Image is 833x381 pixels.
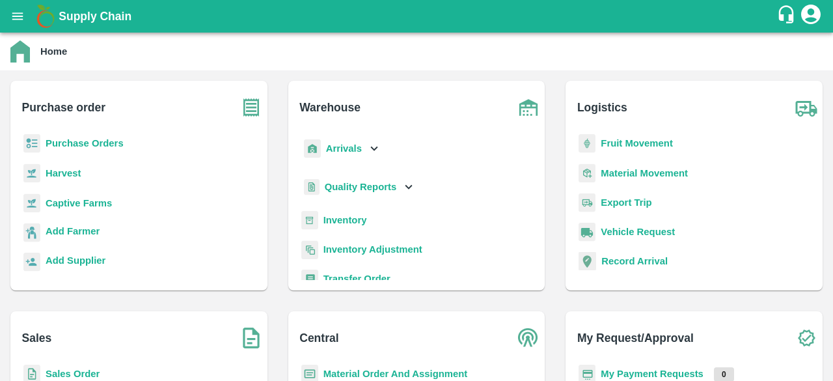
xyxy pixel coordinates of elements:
[301,134,382,163] div: Arrivals
[579,252,596,270] img: recordArrival
[10,40,30,63] img: home
[512,91,545,124] img: warehouse
[601,227,675,237] a: Vehicle Request
[46,138,124,148] a: Purchase Orders
[59,10,131,23] b: Supply Chain
[323,215,367,225] a: Inventory
[579,134,595,153] img: fruit
[46,198,112,208] a: Captive Farms
[301,174,416,201] div: Quality Reports
[46,255,105,266] b: Add Supplier
[235,322,267,354] img: soSales
[46,253,105,271] a: Add Supplier
[46,224,100,242] a: Add Farmer
[512,322,545,354] img: central
[59,7,776,25] a: Supply Chain
[776,5,799,28] div: customer-support
[301,211,318,230] img: whInventory
[579,193,595,212] img: delivery
[23,134,40,153] img: reciept
[23,223,40,242] img: farmer
[304,179,320,195] img: qualityReport
[326,143,362,154] b: Arrivals
[46,168,81,178] a: Harvest
[40,46,67,57] b: Home
[304,139,321,158] img: whArrival
[577,329,694,347] b: My Request/Approval
[235,91,267,124] img: purchase
[299,98,361,117] b: Warehouse
[601,256,668,266] a: Record Arrival
[23,163,40,183] img: harvest
[790,91,823,124] img: truck
[601,138,673,148] a: Fruit Movement
[23,253,40,272] img: supplier
[22,329,52,347] b: Sales
[577,98,627,117] b: Logistics
[33,3,59,29] img: logo
[601,168,688,178] a: Material Movement
[579,163,595,183] img: material
[579,223,595,242] img: vehicle
[46,226,100,236] b: Add Farmer
[301,240,318,259] img: inventory
[301,270,318,289] img: whTransfer
[46,369,100,379] a: Sales Order
[790,322,823,354] img: check
[22,98,105,117] b: Purchase order
[325,182,397,192] b: Quality Reports
[323,244,422,255] a: Inventory Adjustment
[23,193,40,213] img: harvest
[799,3,823,30] div: account of current user
[3,1,33,31] button: open drawer
[601,197,651,208] a: Export Trip
[299,329,338,347] b: Central
[323,274,390,284] a: Transfer Order
[323,369,468,379] a: Material Order And Assignment
[601,369,703,379] a: My Payment Requests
